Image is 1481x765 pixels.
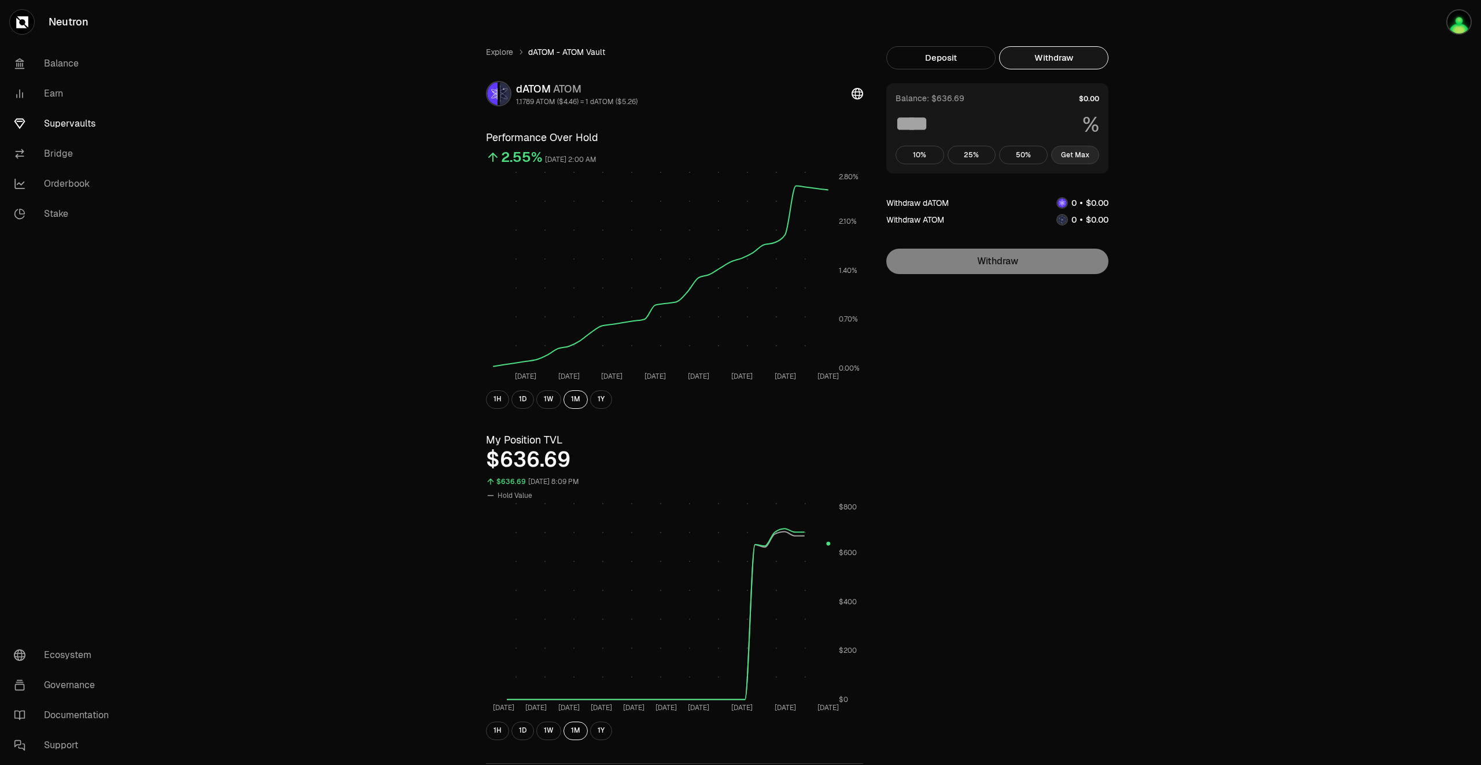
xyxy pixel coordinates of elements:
div: [DATE] 8:09 PM [528,475,579,489]
span: dATOM - ATOM Vault [528,46,605,58]
button: 1D [511,722,534,740]
tspan: [DATE] [775,372,796,381]
button: 1W [536,722,561,740]
a: Support [5,730,125,760]
tspan: [DATE] [817,703,839,712]
tspan: [DATE] [623,703,644,712]
button: 1H [486,390,509,409]
div: Withdraw dATOM [886,197,949,209]
tspan: $200 [839,646,857,655]
tspan: [DATE] [731,703,753,712]
a: Governance [5,670,125,700]
tspan: [DATE] [526,703,547,712]
a: Orderbook [5,169,125,199]
tspan: 0.00% [839,364,860,373]
div: Withdraw ATOM [886,214,944,226]
tspan: 2.10% [839,217,857,226]
img: ATOM Logo [1058,215,1067,224]
button: 10% [896,146,944,164]
h3: Performance Over Hold [486,130,863,146]
button: Withdraw [999,46,1108,69]
span: ATOM [553,82,581,95]
div: 1.1789 ATOM ($4.46) = 1 dATOM ($5.26) [516,97,638,106]
div: 2.55% [501,148,543,167]
img: portefeuilleterra [1446,9,1472,35]
tspan: [DATE] [591,703,612,712]
img: dATOM Logo [1058,198,1067,208]
button: 1D [511,390,534,409]
tspan: [DATE] [731,372,753,381]
tspan: [DATE] [558,372,580,381]
nav: breadcrumb [486,46,863,58]
a: Documentation [5,700,125,730]
div: $636.69 [486,448,863,471]
a: Ecosystem [5,640,125,670]
tspan: 0.70% [839,315,858,324]
a: Earn [5,79,125,109]
button: 50% [999,146,1048,164]
button: 1M [563,390,588,409]
button: 25% [948,146,996,164]
tspan: [DATE] [817,372,839,381]
tspan: [DATE] [493,703,514,712]
tspan: [DATE] [558,703,580,712]
span: % [1082,113,1099,136]
button: 1Y [590,390,612,409]
img: ATOM Logo [500,82,510,105]
tspan: [DATE] [644,372,666,381]
tspan: [DATE] [515,372,536,381]
a: Supervaults [5,109,125,139]
button: Get Max [1051,146,1100,164]
a: Explore [486,46,513,58]
tspan: $400 [839,597,857,606]
div: dATOM [516,81,638,97]
h3: My Position TVL [486,432,863,448]
tspan: [DATE] [601,372,622,381]
tspan: $800 [839,502,857,512]
div: $636.69 [496,475,526,489]
tspan: [DATE] [688,372,709,381]
tspan: 1.40% [839,266,857,275]
div: Balance: $636.69 [896,93,964,104]
button: 1Y [590,722,612,740]
tspan: [DATE] [775,703,796,712]
tspan: $600 [839,548,857,557]
tspan: [DATE] [655,703,677,712]
a: Balance [5,49,125,79]
div: [DATE] 2:00 AM [545,153,596,167]
button: 1M [563,722,588,740]
tspan: 2.80% [839,172,859,182]
button: 1W [536,390,561,409]
tspan: [DATE] [688,703,709,712]
tspan: $0 [839,695,848,704]
a: Bridge [5,139,125,169]
a: Stake [5,199,125,229]
img: dATOM Logo [487,82,498,105]
span: Hold Value [498,491,532,500]
button: 1H [486,722,509,740]
button: Deposit [886,46,996,69]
